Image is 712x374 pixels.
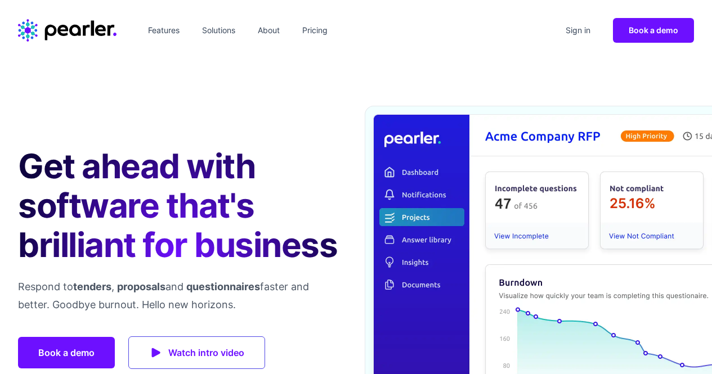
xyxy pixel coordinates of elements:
span: tenders [73,281,111,292]
span: questionnaires [186,281,260,292]
a: Book a demo [613,18,694,43]
a: Watch intro video [128,336,265,369]
a: About [253,21,284,39]
p: Respond to , and faster and better. Goodbye burnout. Hello new horizons. [18,278,342,314]
h1: Get ahead with software that's brilliant for business [18,146,342,264]
span: Book a demo [629,25,678,35]
span: proposals [117,281,165,292]
span: Watch intro video [168,345,244,361]
a: Sign in [561,21,595,39]
a: Solutions [198,21,240,39]
a: Pricing [298,21,332,39]
a: Features [144,21,184,39]
a: Home [18,19,117,42]
a: Book a demo [18,337,115,368]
